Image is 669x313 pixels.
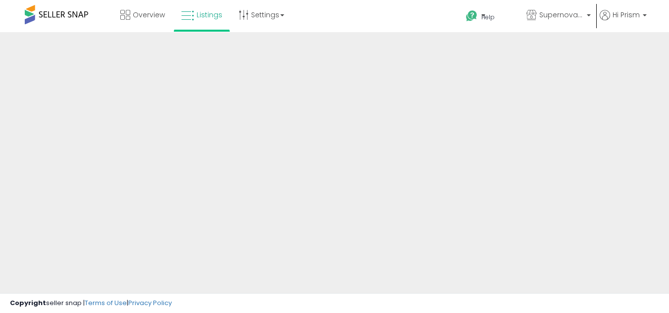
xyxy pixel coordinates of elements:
span: Help [481,13,495,21]
span: Listings [197,10,222,20]
a: Hi Prism [600,10,647,32]
span: Hi Prism [613,10,640,20]
a: Terms of Use [85,298,127,308]
span: Overview [133,10,165,20]
strong: Copyright [10,298,46,308]
a: Help [458,2,517,32]
div: seller snap | | [10,299,172,308]
span: Supernova Co. [539,10,584,20]
a: Privacy Policy [128,298,172,308]
i: Get Help [465,10,478,22]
